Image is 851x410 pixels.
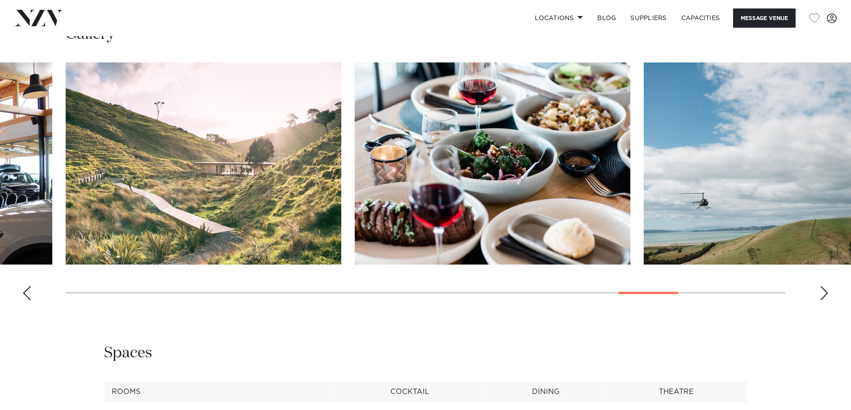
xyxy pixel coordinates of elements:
[104,381,334,403] th: Rooms
[334,381,486,403] th: Cocktail
[623,8,674,28] a: SUPPLIERS
[14,10,63,26] img: nzv-logo.png
[590,8,623,28] a: BLOG
[606,381,747,403] th: Theatre
[674,8,727,28] a: Capacities
[104,343,152,363] h2: Spaces
[528,8,590,28] a: Locations
[733,8,796,28] button: Message Venue
[66,62,341,265] swiper-slide: 24 / 30
[355,62,630,265] swiper-slide: 25 / 30
[486,381,606,403] th: Dining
